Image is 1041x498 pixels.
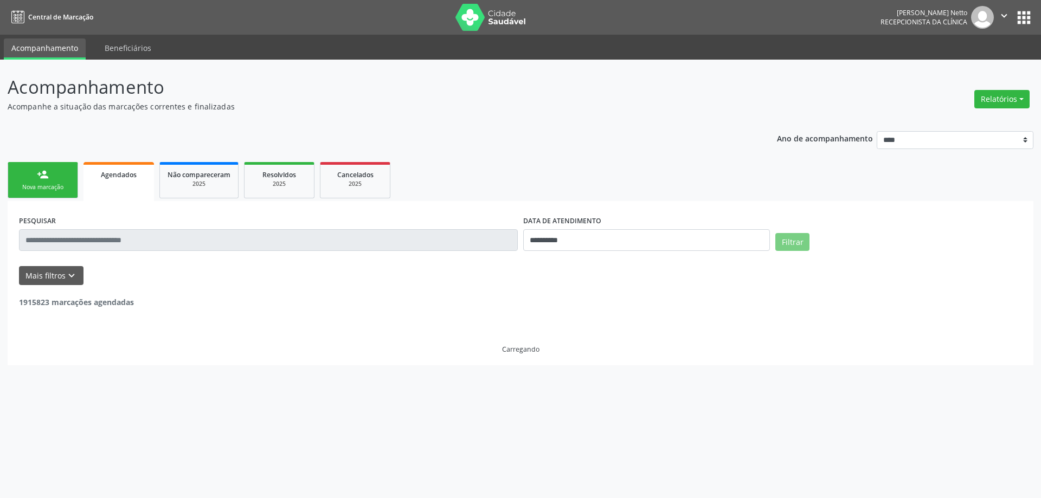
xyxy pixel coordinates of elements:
[4,38,86,60] a: Acompanhamento
[994,6,1014,29] button: 
[168,170,230,179] span: Não compareceram
[19,212,56,229] label: PESQUISAR
[881,8,967,17] div: [PERSON_NAME] Netto
[974,90,1030,108] button: Relatórios
[37,169,49,180] div: person_add
[16,183,70,191] div: Nova marcação
[66,270,78,282] i: keyboard_arrow_down
[252,180,306,188] div: 2025
[1014,8,1033,27] button: apps
[262,170,296,179] span: Resolvidos
[998,10,1010,22] i: 
[168,180,230,188] div: 2025
[19,266,83,285] button: Mais filtroskeyboard_arrow_down
[97,38,159,57] a: Beneficiários
[523,212,601,229] label: DATA DE ATENDIMENTO
[775,233,809,251] button: Filtrar
[8,74,725,101] p: Acompanhamento
[502,345,539,354] div: Carregando
[971,6,994,29] img: img
[328,180,382,188] div: 2025
[28,12,93,22] span: Central de Marcação
[337,170,374,179] span: Cancelados
[777,131,873,145] p: Ano de acompanhamento
[19,297,134,307] strong: 1915823 marcações agendadas
[8,8,93,26] a: Central de Marcação
[101,170,137,179] span: Agendados
[881,17,967,27] span: Recepcionista da clínica
[8,101,725,112] p: Acompanhe a situação das marcações correntes e finalizadas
